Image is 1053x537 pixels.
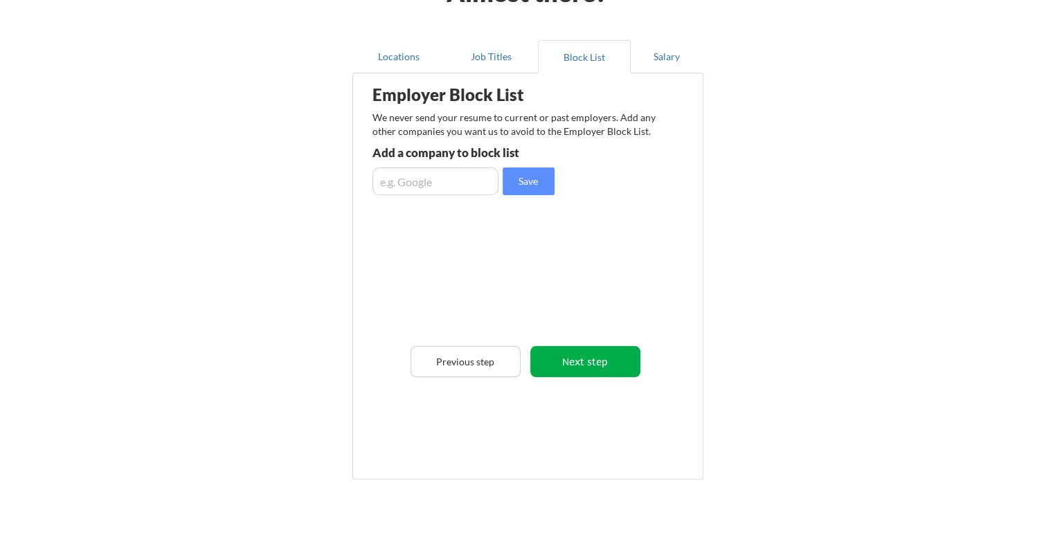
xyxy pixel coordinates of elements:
[372,111,664,138] div: We never send your resume to current or past employers. Add any other companies you want us to av...
[372,167,498,195] input: e.g. Google
[372,147,575,158] div: Add a company to block list
[445,40,538,73] button: Job Titles
[530,346,640,377] button: Next step
[538,40,631,73] button: Block List
[372,87,590,103] div: Employer Block List
[503,167,555,195] button: Save
[411,346,521,377] button: Previous step
[631,40,703,73] button: Salary
[352,40,445,73] button: Locations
